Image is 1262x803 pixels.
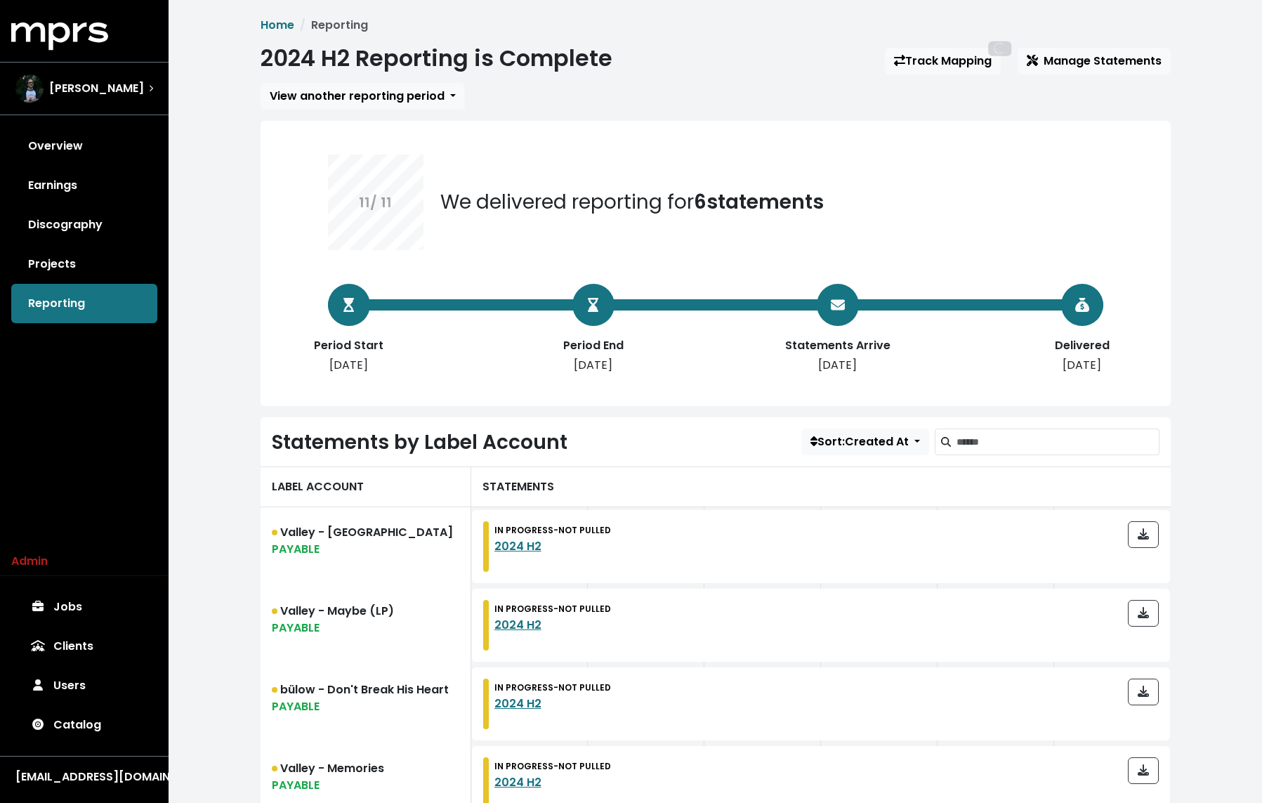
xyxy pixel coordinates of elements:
div: PAYABLE [272,620,459,636]
div: [EMAIL_ADDRESS][DOMAIN_NAME] [15,769,153,785]
div: [DATE] [537,357,650,374]
div: PAYABLE [272,698,459,715]
button: [EMAIL_ADDRESS][DOMAIN_NAME] [11,768,157,786]
a: Track Mapping [885,48,1001,74]
span: [PERSON_NAME] [49,80,144,97]
div: PAYABLE [272,541,459,558]
a: bülow - Don't Break His HeartPAYABLE [261,665,471,743]
a: Overview [11,126,157,166]
small: IN PROGRESS - NOT PULLED [494,524,611,536]
div: Period Start [293,337,405,354]
img: The selected account / producer [15,74,44,103]
a: Users [11,666,157,705]
small: IN PROGRESS - NOT PULLED [494,603,611,615]
span: View another reporting period [270,88,445,104]
a: Projects [11,244,157,284]
nav: breadcrumb [261,17,1171,34]
a: Earnings [11,166,157,205]
div: [DATE] [1026,357,1138,374]
div: [DATE] [782,357,894,374]
a: Jobs [11,587,157,627]
span: Manage Statements [1027,53,1162,69]
button: Sort:Created At [801,429,929,455]
a: Catalog [11,705,157,745]
a: Clients [11,627,157,666]
h2: Statements by Label Account [272,431,567,455]
div: STATEMENTS [471,466,1171,507]
a: 2024 H2 [494,696,541,712]
a: Valley - [GEOGRAPHIC_DATA]PAYABLE [261,507,471,586]
span: Sort: Created At [810,433,909,450]
div: LABEL ACCOUNT [261,466,471,507]
b: 6 statements [694,188,824,216]
a: 2024 H2 [494,538,541,554]
div: We delivered reporting for [440,188,824,217]
div: Statements Arrive [782,337,894,354]
div: [DATE] [293,357,405,374]
div: PAYABLE [272,777,459,794]
a: 2024 H2 [494,774,541,790]
button: Manage Statements [1018,48,1171,74]
li: Reporting [294,17,368,34]
a: Valley - Maybe (LP)PAYABLE [261,586,471,665]
div: Delivered [1026,337,1138,354]
small: IN PROGRESS - NOT PULLED [494,681,611,693]
small: IN PROGRESS - NOT PULLED [494,760,611,772]
h1: 2024 H2 Reporting is Complete [261,45,612,72]
a: Discography [11,205,157,244]
a: mprs logo [11,27,108,44]
button: View another reporting period [261,83,465,110]
div: Period End [537,337,650,354]
a: Home [261,17,294,33]
input: Search label accounts [957,429,1159,455]
a: 2024 H2 [494,617,541,633]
